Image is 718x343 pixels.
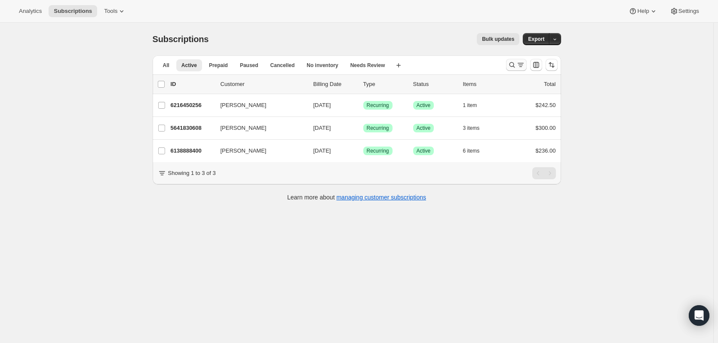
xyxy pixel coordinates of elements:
span: Bulk updates [482,36,514,43]
p: Showing 1 to 3 of 3 [168,169,216,178]
span: Help [637,8,649,15]
p: Status [413,80,456,89]
span: Active [417,102,431,109]
button: [PERSON_NAME] [215,144,301,158]
div: Open Intercom Messenger [689,305,709,326]
span: Recurring [367,125,389,132]
span: 6 items [463,147,480,154]
span: Needs Review [350,62,385,69]
span: Subscriptions [54,8,92,15]
span: $236.00 [536,147,556,154]
span: Active [417,147,431,154]
button: Analytics [14,5,47,17]
span: [PERSON_NAME] [221,124,267,132]
button: 6 items [463,145,489,157]
button: Subscriptions [49,5,97,17]
span: Paused [240,62,258,69]
button: Bulk updates [477,33,519,45]
button: Export [523,33,549,45]
button: 3 items [463,122,489,134]
button: 1 item [463,99,487,111]
span: Prepaid [209,62,228,69]
span: [PERSON_NAME] [221,147,267,155]
span: [DATE] [313,102,331,108]
button: Tools [99,5,131,17]
span: All [163,62,169,69]
span: 3 items [463,125,480,132]
span: No inventory [307,62,338,69]
span: Analytics [19,8,42,15]
span: [DATE] [313,147,331,154]
span: [DATE] [313,125,331,131]
span: Active [181,62,197,69]
p: 6138888400 [171,147,214,155]
span: 1 item [463,102,477,109]
span: [PERSON_NAME] [221,101,267,110]
span: Tools [104,8,117,15]
div: 5641830608[PERSON_NAME][DATE]SuccessRecurringSuccessActive3 items$300.00 [171,122,556,134]
div: Items [463,80,506,89]
span: Recurring [367,102,389,109]
span: $300.00 [536,125,556,131]
span: Active [417,125,431,132]
div: IDCustomerBilling DateTypeStatusItemsTotal [171,80,556,89]
nav: Pagination [532,167,556,179]
p: Billing Date [313,80,356,89]
p: 6216450256 [171,101,214,110]
div: Type [363,80,406,89]
button: Customize table column order and visibility [530,59,542,71]
span: Cancelled [270,62,295,69]
button: Settings [665,5,704,17]
p: ID [171,80,214,89]
p: 5641830608 [171,124,214,132]
span: Export [528,36,544,43]
button: Create new view [392,59,405,71]
button: Help [623,5,663,17]
span: Settings [678,8,699,15]
div: 6138888400[PERSON_NAME][DATE]SuccessRecurringSuccessActive6 items$236.00 [171,145,556,157]
span: Subscriptions [153,34,209,44]
button: Sort the results [546,59,558,71]
a: managing customer subscriptions [336,194,426,201]
button: [PERSON_NAME] [215,98,301,112]
div: 6216450256[PERSON_NAME][DATE]SuccessRecurringSuccessActive1 item$242.50 [171,99,556,111]
span: $242.50 [536,102,556,108]
button: [PERSON_NAME] [215,121,301,135]
span: Recurring [367,147,389,154]
button: Search and filter results [506,59,527,71]
p: Learn more about [287,193,426,202]
p: Total [544,80,555,89]
p: Customer [221,80,307,89]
